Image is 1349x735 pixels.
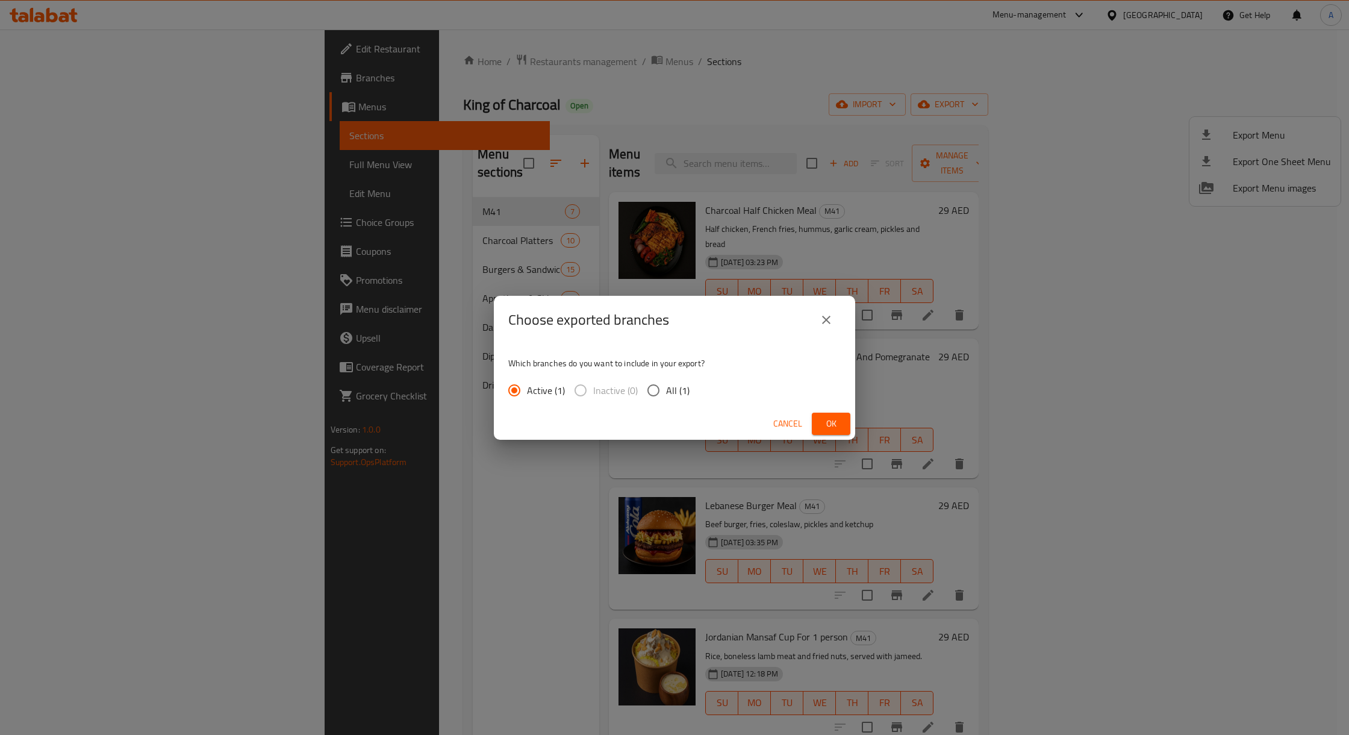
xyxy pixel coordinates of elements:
p: Which branches do you want to include in your export? [508,357,841,369]
button: close [812,305,841,334]
span: All (1) [666,383,690,398]
h2: Choose exported branches [508,310,669,330]
button: Cancel [768,413,807,435]
span: Inactive (0) [593,383,638,398]
span: Active (1) [527,383,565,398]
span: Ok [821,416,841,431]
span: Cancel [773,416,802,431]
button: Ok [812,413,850,435]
